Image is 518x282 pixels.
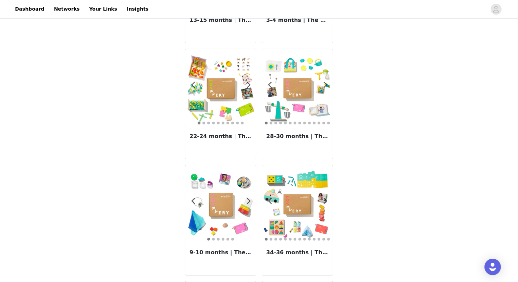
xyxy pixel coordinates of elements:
[11,1,48,17] a: Dashboard
[269,121,273,125] button: 2
[207,237,210,241] button: 1
[312,237,316,241] button: 11
[327,121,330,125] button: 14
[236,121,239,125] button: 9
[212,237,215,241] button: 2
[185,169,256,240] img: The Explorer Play Kit by Lovevery
[189,132,252,140] h3: 22-24 months | The Companion Play Kit
[221,121,225,125] button: 6
[217,121,220,125] button: 5
[189,248,252,257] h3: 9-10 months | The Explorer Play Kit
[241,121,244,125] button: 10
[226,121,230,125] button: 7
[226,237,230,241] button: 5
[298,121,301,125] button: 8
[317,237,321,241] button: 12
[266,132,329,140] h3: 28-30 months | The Enthusiast Play Kit
[308,121,311,125] button: 10
[266,16,329,24] h3: 3-4 months | The Charmer Play Kit
[284,121,287,125] button: 5
[322,121,325,125] button: 13
[293,237,297,241] button: 7
[197,121,201,125] button: 1
[298,237,301,241] button: 8
[279,237,282,241] button: 4
[231,237,234,241] button: 6
[327,237,330,241] button: 14
[284,237,287,241] button: 5
[322,237,325,241] button: 13
[493,4,499,15] div: avatar
[217,237,220,241] button: 3
[274,237,277,241] button: 3
[212,121,215,125] button: 4
[207,121,210,125] button: 3
[303,121,306,125] button: 9
[221,237,225,241] button: 4
[279,121,282,125] button: 4
[293,121,297,125] button: 7
[269,237,273,241] button: 2
[202,121,206,125] button: 2
[484,259,501,275] div: Open Intercom Messenger
[274,121,277,125] button: 3
[288,121,292,125] button: 6
[317,121,321,125] button: 12
[264,121,268,125] button: 1
[50,1,84,17] a: Networks
[312,121,316,125] button: 11
[288,237,292,241] button: 6
[85,1,121,17] a: Your Links
[189,16,252,24] h3: 13-15 months | The Babbler Play Kit
[123,1,152,17] a: Insights
[264,237,268,241] button: 1
[303,237,306,241] button: 9
[266,248,329,257] h3: 34-36 months | The Free Spirit Play Kit
[231,121,234,125] button: 8
[308,237,311,241] button: 10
